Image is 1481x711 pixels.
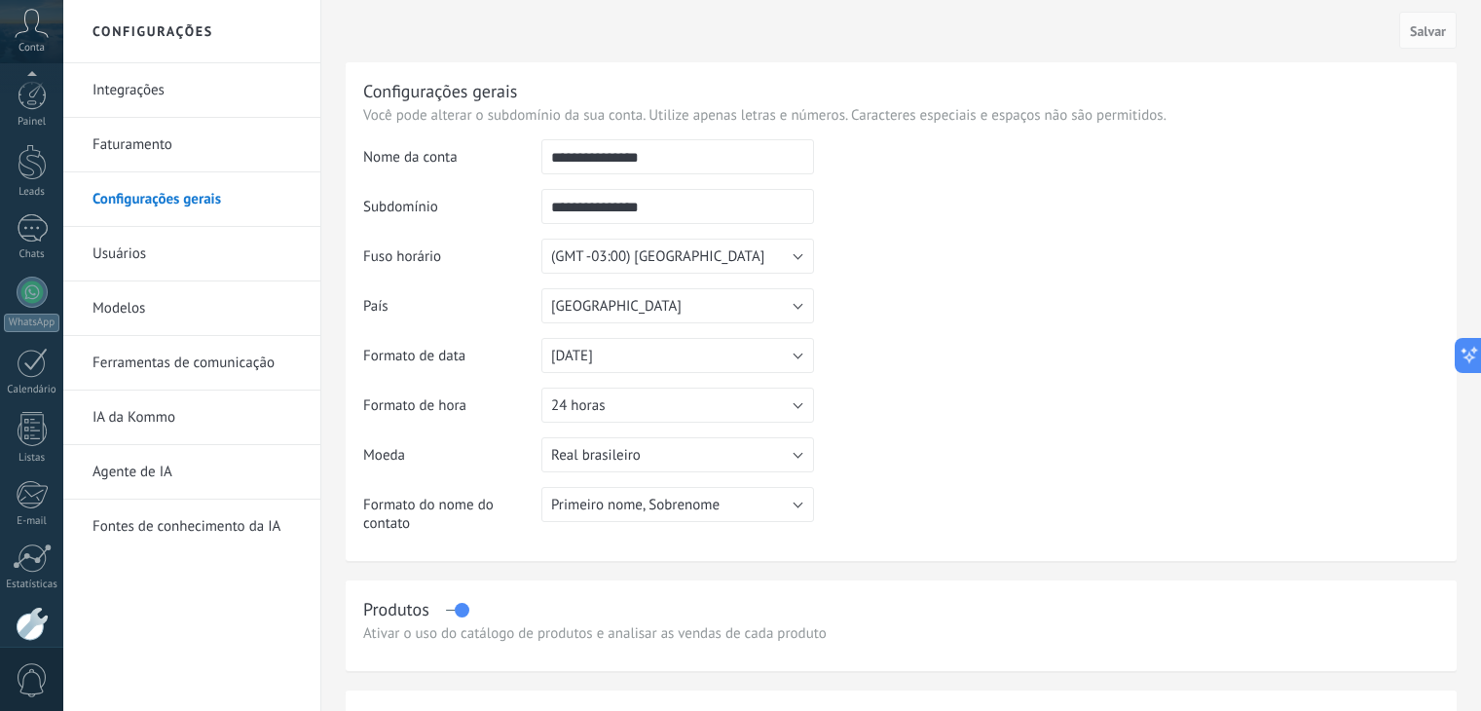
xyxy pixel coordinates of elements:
[1399,12,1457,49] button: Salvar
[63,118,320,172] li: Faturamento
[4,186,60,199] div: Leads
[93,118,301,172] a: Faturamento
[363,624,1439,643] div: Ativar o uso do catálogo de produtos e analisar as vendas de cada produto
[63,227,320,281] li: Usuários
[541,288,814,323] button: [GEOGRAPHIC_DATA]
[363,139,541,189] td: Nome da conta
[63,336,320,391] li: Ferramentas de comunicação
[363,338,541,388] td: Formato de data
[4,314,59,332] div: WhatsApp
[363,189,541,239] td: Subdomínio
[93,500,301,554] a: Fontes de conhecimento da IA
[541,388,814,423] button: 24 horas
[1410,24,1446,38] span: Salvar
[63,172,320,227] li: Configurações gerais
[93,336,301,391] a: Ferramentas de comunicação
[4,452,60,465] div: Listas
[551,247,764,266] span: (GMT -03:00) [GEOGRAPHIC_DATA]
[363,239,541,288] td: Fuso horário
[63,281,320,336] li: Modelos
[363,437,541,487] td: Moeda
[93,63,301,118] a: Integrações
[363,388,541,437] td: Formato de hora
[363,80,517,102] div: Configurações gerais
[63,63,320,118] li: Integrações
[541,338,814,373] button: [DATE]
[363,288,541,338] td: País
[551,297,682,316] span: [GEOGRAPHIC_DATA]
[93,445,301,500] a: Agente de IA
[4,384,60,396] div: Calendário
[4,579,60,591] div: Estatísticas
[363,487,541,547] td: Formato do nome do contato
[363,106,1439,125] p: Você pode alterar o subdomínio da sua conta. Utilize apenas letras e números. Caracteres especiai...
[551,396,605,415] span: 24 horas
[93,172,301,227] a: Configurações gerais
[4,116,60,129] div: Painel
[63,445,320,500] li: Agente de IA
[363,598,429,620] div: Produtos
[63,500,320,553] li: Fontes de conhecimento da IA
[551,496,720,514] span: Primeiro nome, Sobrenome
[541,239,814,274] button: (GMT -03:00) [GEOGRAPHIC_DATA]
[19,42,45,55] span: Conta
[551,347,593,365] span: [DATE]
[93,281,301,336] a: Modelos
[93,227,301,281] a: Usuários
[63,391,320,445] li: IA da Kommo
[93,391,301,445] a: IA da Kommo
[541,437,814,472] button: Real brasileiro
[4,515,60,528] div: E-mail
[541,487,814,522] button: Primeiro nome, Sobrenome
[4,248,60,261] div: Chats
[551,446,641,465] span: Real brasileiro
